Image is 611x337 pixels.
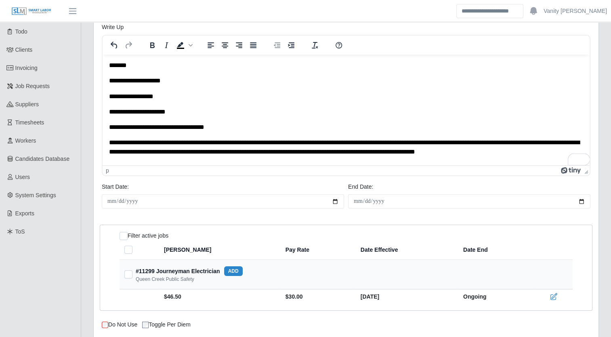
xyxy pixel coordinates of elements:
img: SLM Logo [11,7,52,16]
button: Align right [232,40,246,51]
span: Invoicing [15,65,38,71]
td: $46.50 [159,289,279,304]
span: Timesheets [15,119,44,126]
button: Decrease indent [270,40,284,51]
button: Clear formatting [308,40,322,51]
span: Workers [15,137,36,144]
td: [DATE] [354,289,457,304]
button: Undo [107,40,121,51]
th: Date End [457,240,533,260]
a: Vanity [PERSON_NAME] [544,7,607,15]
div: Queen Creek Public Safety [136,276,194,282]
th: [PERSON_NAME] [159,240,279,260]
button: Help [332,40,346,51]
div: #11299 Journeyman Electrician [136,266,243,276]
th: Date Effective [354,240,457,260]
div: p [106,167,109,174]
span: Suppliers [15,101,39,107]
button: Bold [145,40,159,51]
label: End Date: [348,183,373,191]
button: Increase indent [284,40,298,51]
button: Align left [204,40,218,51]
span: Todo [15,28,27,35]
label: Do Not Use [102,320,137,329]
button: Justify [246,40,260,51]
span: Candidates Database [15,156,70,162]
div: Background color Black [174,40,194,51]
input: Toggle per diem [142,322,149,328]
a: Powered by Tiny [561,167,581,174]
button: Align center [218,40,232,51]
label: Toggle per diem [142,320,191,329]
th: Pay Rate [279,240,354,260]
span: Clients [15,46,33,53]
iframe: Rich Text Area [103,55,590,165]
span: Exports [15,210,34,217]
button: Redo [122,40,135,51]
input: Do Not Use [102,322,108,328]
label: Start Date: [102,183,129,191]
div: Press the Up and Down arrow keys to resize the editor. [581,166,590,175]
button: add [224,266,243,276]
div: Filter active jobs [120,232,168,240]
span: System Settings [15,192,56,198]
label: Write Up [102,23,124,32]
button: Italic [160,40,173,51]
span: Job Requests [15,83,50,89]
td: Ongoing [457,289,533,304]
td: $30.00 [279,289,354,304]
input: Search [456,4,523,18]
span: ToS [15,228,25,235]
span: Users [15,174,30,180]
